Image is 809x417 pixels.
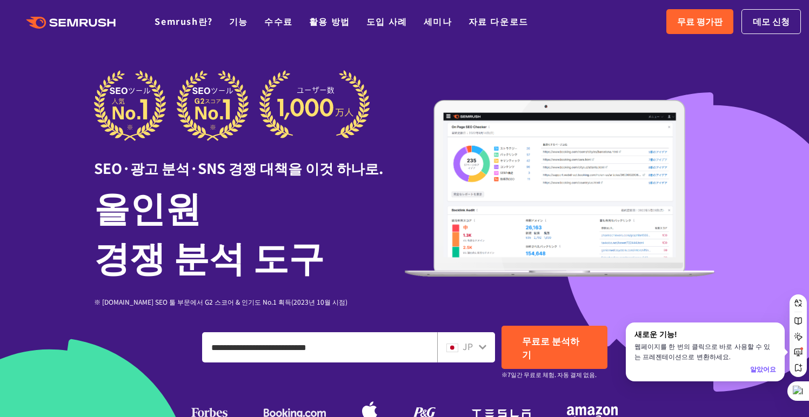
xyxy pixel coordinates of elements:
[94,297,347,306] font: ※ [DOMAIN_NAME] SEO 툴 부문에서 G2 스코어 & 인기도 No.1 획득(2023년 10월 시점)
[94,180,201,232] font: 올인원
[666,9,733,34] a: 무료 평가판
[366,15,407,28] a: 도입 사례
[469,15,529,28] a: 자료 다운로드
[264,15,293,28] a: 수수료
[203,333,437,362] input: 도메인, 키워드 또는 URL을 입력하세요.
[94,230,324,281] font: 경쟁 분석 도구
[424,15,452,28] a: 세미나
[502,326,607,369] a: 무료로 분석하기
[463,340,473,353] font: JP
[502,370,597,379] font: ※7일간 무료로 체험. 자동 결제 없음.
[229,15,248,28] a: 기능
[753,15,790,28] font: 데모 신청
[94,158,383,178] font: SEO·광고 분석·SNS 경쟁 대책을 이것 하나로.
[155,15,212,28] a: Semrush란?
[677,15,723,28] font: 무료 평가판
[741,9,801,34] a: 데모 신청
[309,15,350,28] a: 활용 방법
[522,334,579,361] font: 무료로 분석하기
